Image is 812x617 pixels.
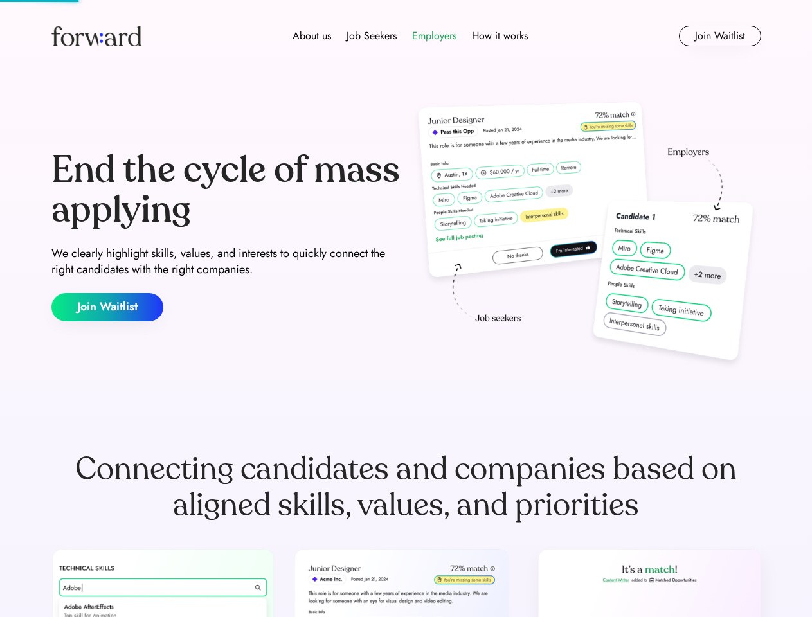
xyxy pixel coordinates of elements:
[472,28,528,44] div: How it works
[51,26,141,46] img: Forward logo
[679,26,761,46] button: Join Waitlist
[51,451,761,523] div: Connecting candidates and companies based on aligned skills, values, and priorities
[51,246,401,278] div: We clearly highlight skills, values, and interests to quickly connect the right candidates with t...
[412,28,456,44] div: Employers
[51,293,163,321] button: Join Waitlist
[347,28,397,44] div: Job Seekers
[411,98,761,374] img: hero-image.png
[293,28,331,44] div: About us
[51,150,401,229] div: End the cycle of mass applying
